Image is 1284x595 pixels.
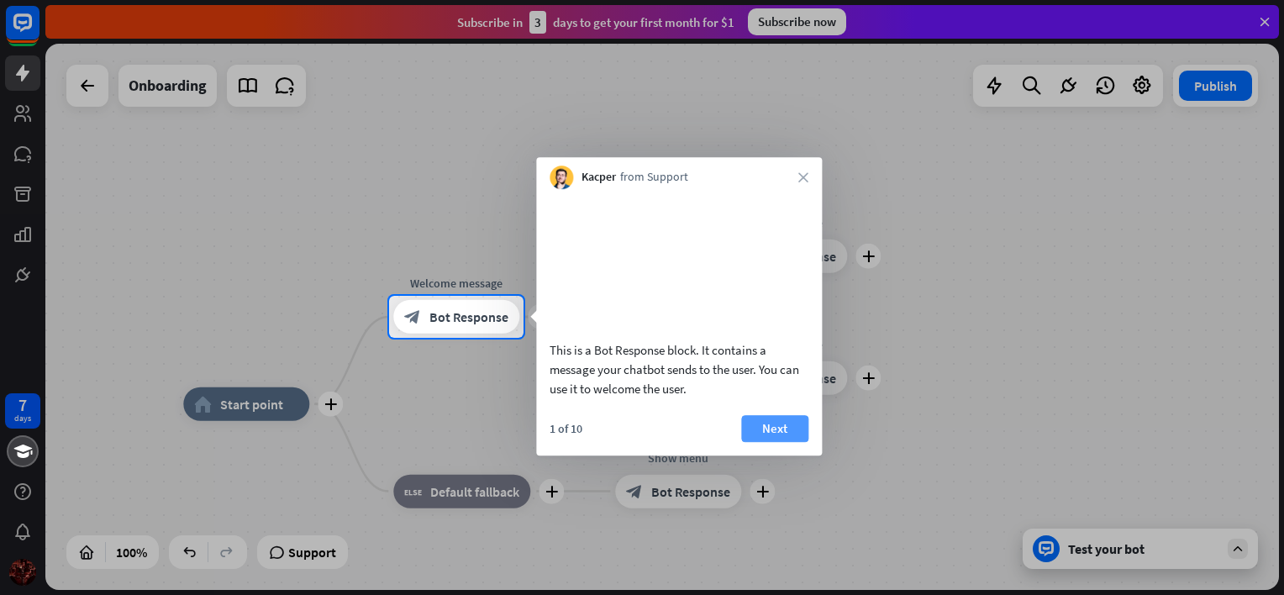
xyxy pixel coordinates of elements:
button: Open LiveChat chat widget [13,7,64,57]
span: Bot Response [429,308,508,325]
i: block_bot_response [404,308,421,325]
span: from Support [620,169,688,186]
i: close [798,172,808,182]
div: 1 of 10 [550,421,582,436]
div: This is a Bot Response block. It contains a message your chatbot sends to the user. You can use i... [550,340,808,398]
button: Next [741,415,808,442]
span: Kacper [581,169,616,186]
